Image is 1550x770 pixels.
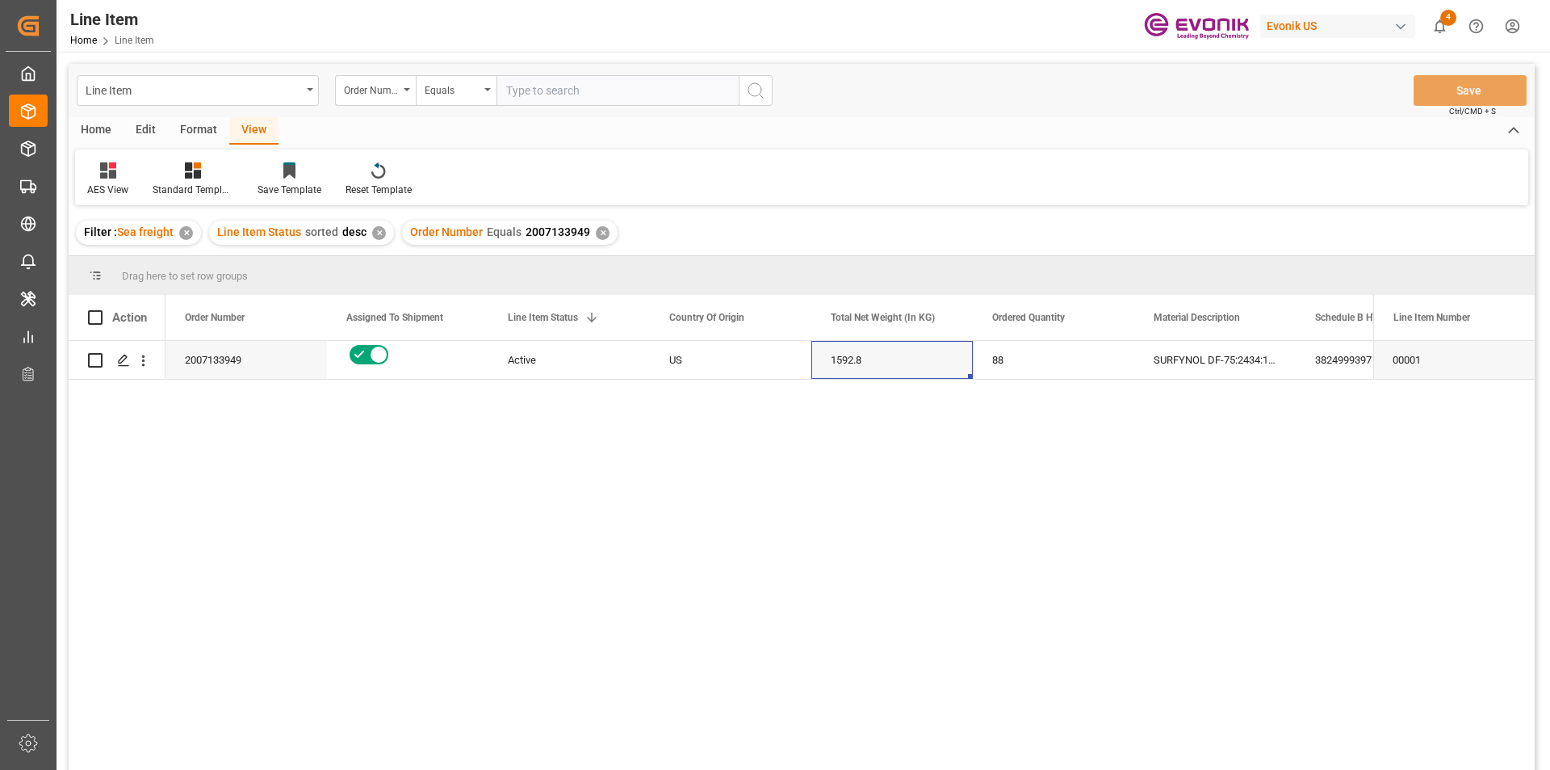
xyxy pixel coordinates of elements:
[1154,312,1240,323] span: Material Description
[372,226,386,240] div: ✕
[1134,341,1296,379] div: SURFYNOL DF-75:2434:18.1:OI:C
[1260,11,1422,41] button: Evonik US
[487,225,522,238] span: Equals
[258,183,321,197] div: Save Template
[650,341,811,379] div: US
[425,79,480,98] div: Equals
[346,312,443,323] span: Assigned To Shipment
[70,7,154,32] div: Line Item
[811,341,973,379] div: 1592.8
[1449,105,1496,117] span: Ctrl/CMD + S
[344,79,399,98] div: Order Number
[1458,8,1494,44] button: Help Center
[217,225,301,238] span: Line Item Status
[526,225,590,238] span: 2007133949
[1260,15,1415,38] div: Evonik US
[992,312,1065,323] span: Ordered Quantity
[153,183,233,197] div: Standard Templates
[1440,10,1456,26] span: 4
[416,75,496,106] button: open menu
[973,341,1134,379] div: 88
[165,341,327,379] div: 2007133949
[1296,341,1457,379] div: 3824999397
[831,312,935,323] span: Total Net Weight (In KG)
[77,75,319,106] button: open menu
[508,312,578,323] span: Line Item Status
[508,342,630,379] div: Active
[1373,341,1535,379] div: 00001
[1373,341,1535,380] div: Press SPACE to select this row.
[342,225,367,238] span: desc
[1315,312,1423,323] span: Schedule B HTS /Commodity Code (HS Code)
[1393,312,1470,323] span: Line Item Number
[185,312,245,323] span: Order Number
[229,117,279,145] div: View
[179,226,193,240] div: ✕
[87,183,128,197] div: AES View
[596,226,610,240] div: ✕
[84,225,117,238] span: Filter :
[124,117,168,145] div: Edit
[112,310,147,325] div: Action
[70,35,97,46] a: Home
[69,341,165,380] div: Press SPACE to select this row.
[739,75,773,106] button: search button
[669,312,744,323] span: Country Of Origin
[1422,8,1458,44] button: show 4 new notifications
[1144,12,1249,40] img: Evonik-brand-mark-Deep-Purple-RGB.jpeg_1700498283.jpeg
[86,79,301,99] div: Line Item
[117,225,174,238] span: Sea freight
[305,225,338,238] span: sorted
[335,75,416,106] button: open menu
[496,75,739,106] input: Type to search
[69,117,124,145] div: Home
[346,183,412,197] div: Reset Template
[168,117,229,145] div: Format
[1414,75,1527,106] button: Save
[410,225,483,238] span: Order Number
[122,270,248,282] span: Drag here to set row groups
